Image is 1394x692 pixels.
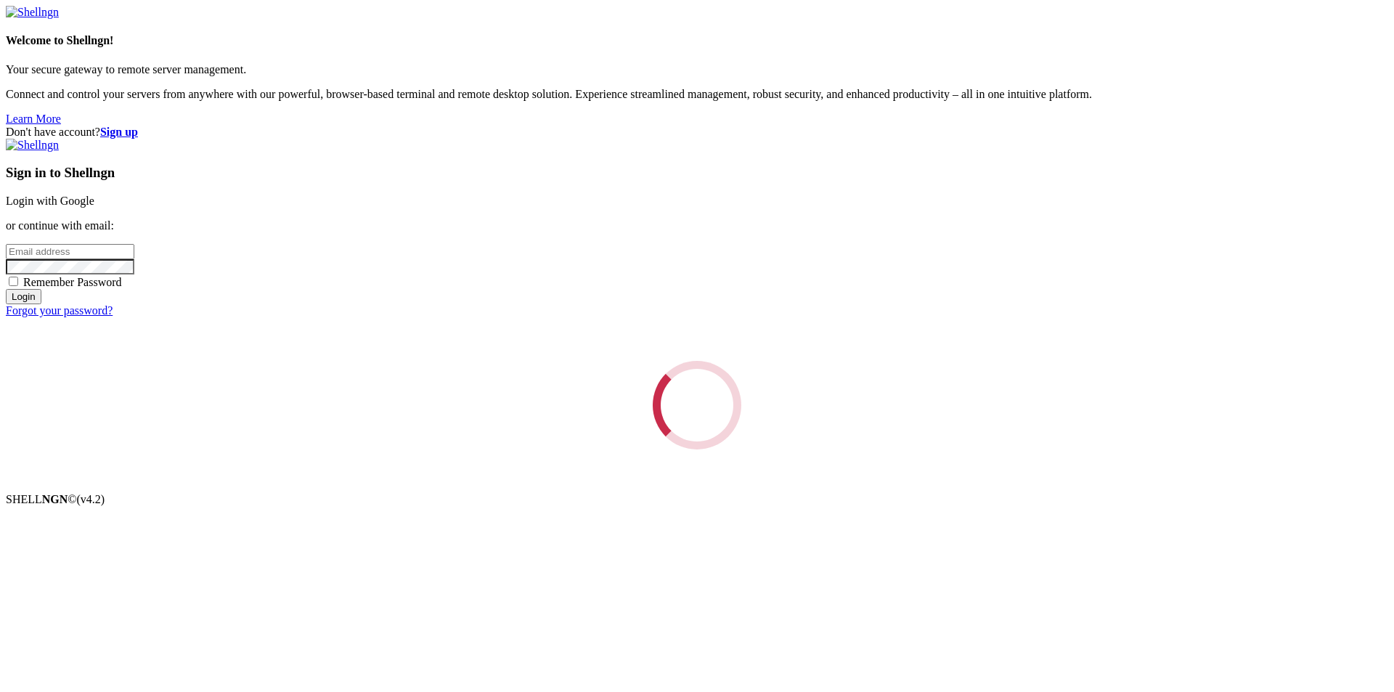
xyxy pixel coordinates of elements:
p: Connect and control your servers from anywhere with our powerful, browser-based terminal and remo... [6,88,1388,101]
h4: Welcome to Shellngn! [6,34,1388,47]
b: NGN [42,493,68,505]
a: Learn More [6,113,61,125]
span: Remember Password [23,276,122,288]
a: Sign up [100,126,138,138]
span: 4.2.0 [77,493,105,505]
div: Don't have account? [6,126,1388,139]
img: Shellngn [6,139,59,152]
img: Shellngn [6,6,59,19]
input: Login [6,289,41,304]
span: SHELL © [6,493,105,505]
a: Forgot your password? [6,304,113,317]
a: Login with Google [6,195,94,207]
h3: Sign in to Shellngn [6,165,1388,181]
input: Email address [6,244,134,259]
div: Loading... [653,361,741,449]
p: or continue with email: [6,219,1388,232]
p: Your secure gateway to remote server management. [6,63,1388,76]
input: Remember Password [9,277,18,286]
